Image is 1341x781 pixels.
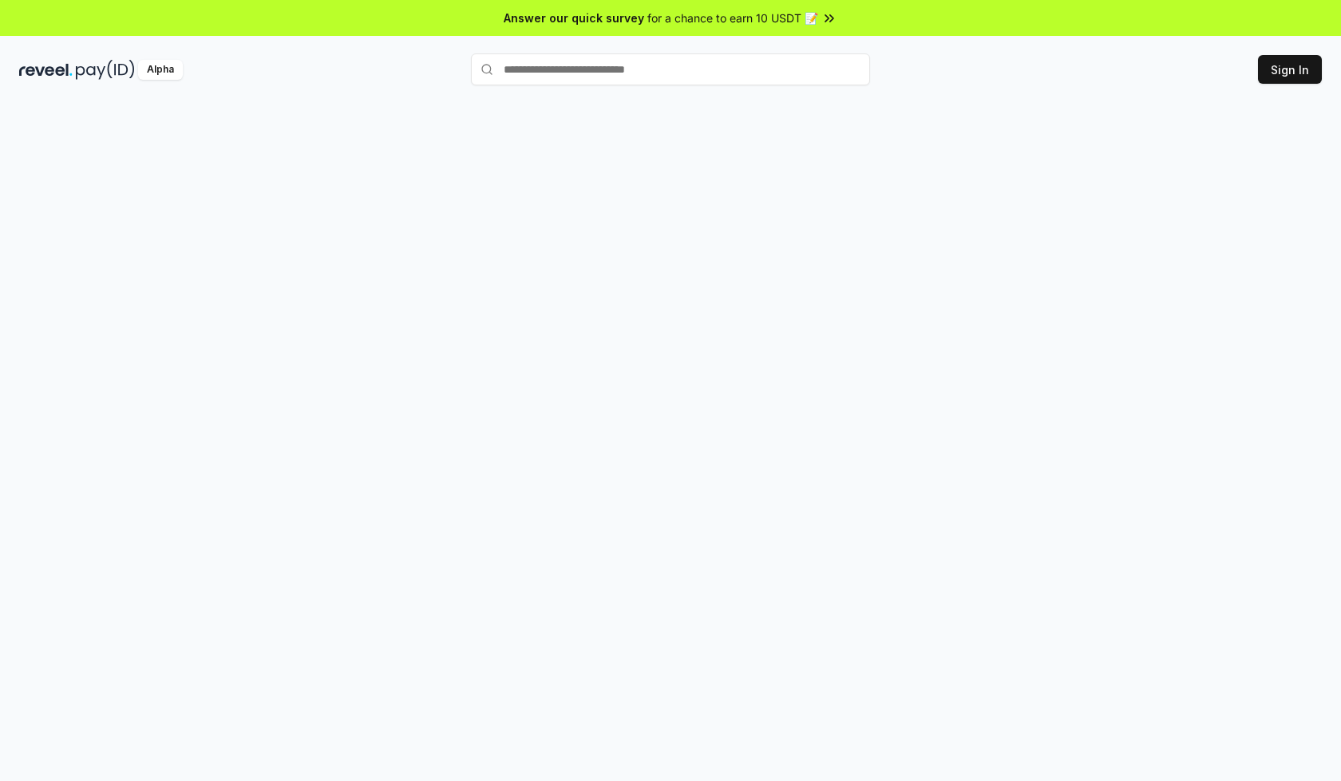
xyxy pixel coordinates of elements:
[647,10,818,26] span: for a chance to earn 10 USDT 📝
[138,60,183,80] div: Alpha
[1258,55,1322,84] button: Sign In
[76,60,135,80] img: pay_id
[19,60,73,80] img: reveel_dark
[504,10,644,26] span: Answer our quick survey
